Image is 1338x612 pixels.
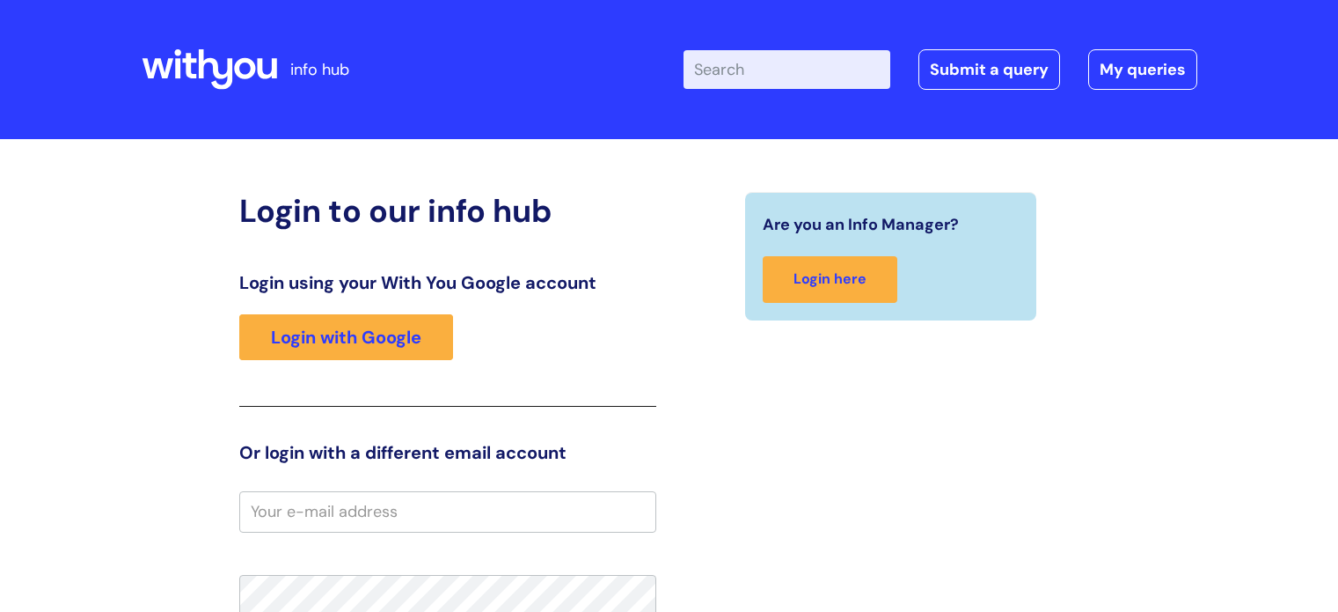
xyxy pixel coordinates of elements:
[918,49,1060,90] a: Submit a query
[239,272,656,293] h3: Login using your With You Google account
[239,192,656,230] h2: Login to our info hub
[1088,49,1197,90] a: My queries
[763,210,959,239] span: Are you an Info Manager?
[239,314,453,360] a: Login with Google
[239,491,656,532] input: Your e-mail address
[684,50,890,89] input: Search
[763,256,897,303] a: Login here
[239,442,656,463] h3: Or login with a different email account
[290,55,349,84] p: info hub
